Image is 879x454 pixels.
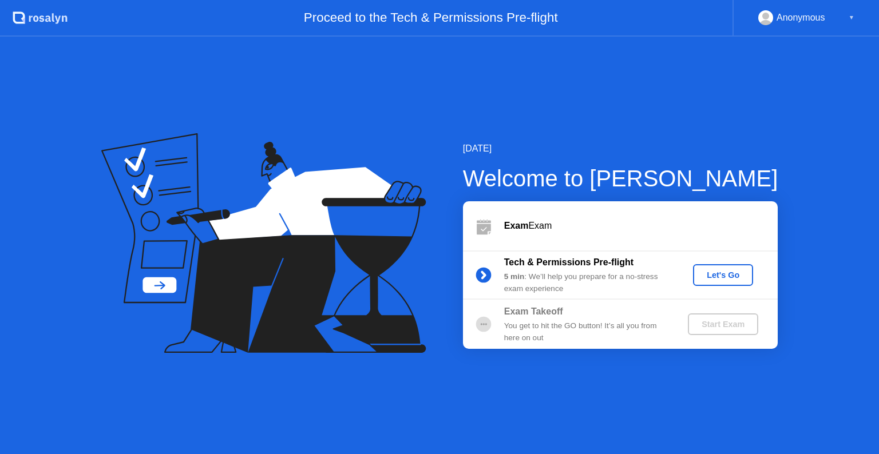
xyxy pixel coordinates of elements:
[698,270,749,280] div: Let's Go
[849,10,854,25] div: ▼
[692,320,754,329] div: Start Exam
[504,320,669,344] div: You get to hit the GO button! It’s all you from here on out
[504,221,529,230] b: Exam
[777,10,825,25] div: Anonymous
[693,264,753,286] button: Let's Go
[504,272,525,281] b: 5 min
[504,306,563,316] b: Exam Takeoff
[504,271,669,294] div: : We’ll help you prepare for a no-stress exam experience
[504,257,633,267] b: Tech & Permissions Pre-flight
[463,161,778,196] div: Welcome to [PERSON_NAME]
[463,142,778,156] div: [DATE]
[688,313,758,335] button: Start Exam
[504,219,778,233] div: Exam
